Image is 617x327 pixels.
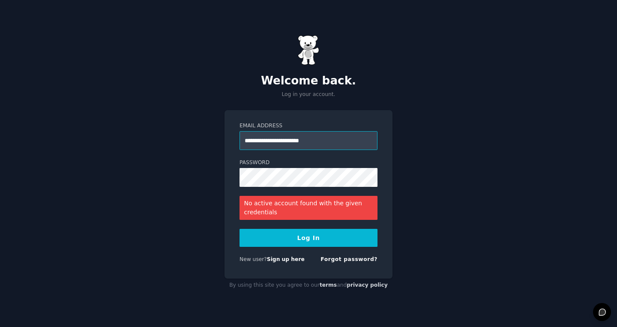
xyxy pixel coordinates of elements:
[240,196,377,220] div: No active account found with the given credentials
[240,159,377,167] label: Password
[267,256,305,262] a: Sign up here
[240,256,267,262] span: New user?
[347,282,388,288] a: privacy policy
[240,229,377,247] button: Log In
[320,256,377,262] a: Forgot password?
[298,35,319,65] img: Gummy Bear
[225,279,392,292] div: By using this site you agree to our and
[225,74,392,88] h2: Welcome back.
[240,122,377,130] label: Email Address
[225,91,392,99] p: Log in your account.
[320,282,337,288] a: terms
